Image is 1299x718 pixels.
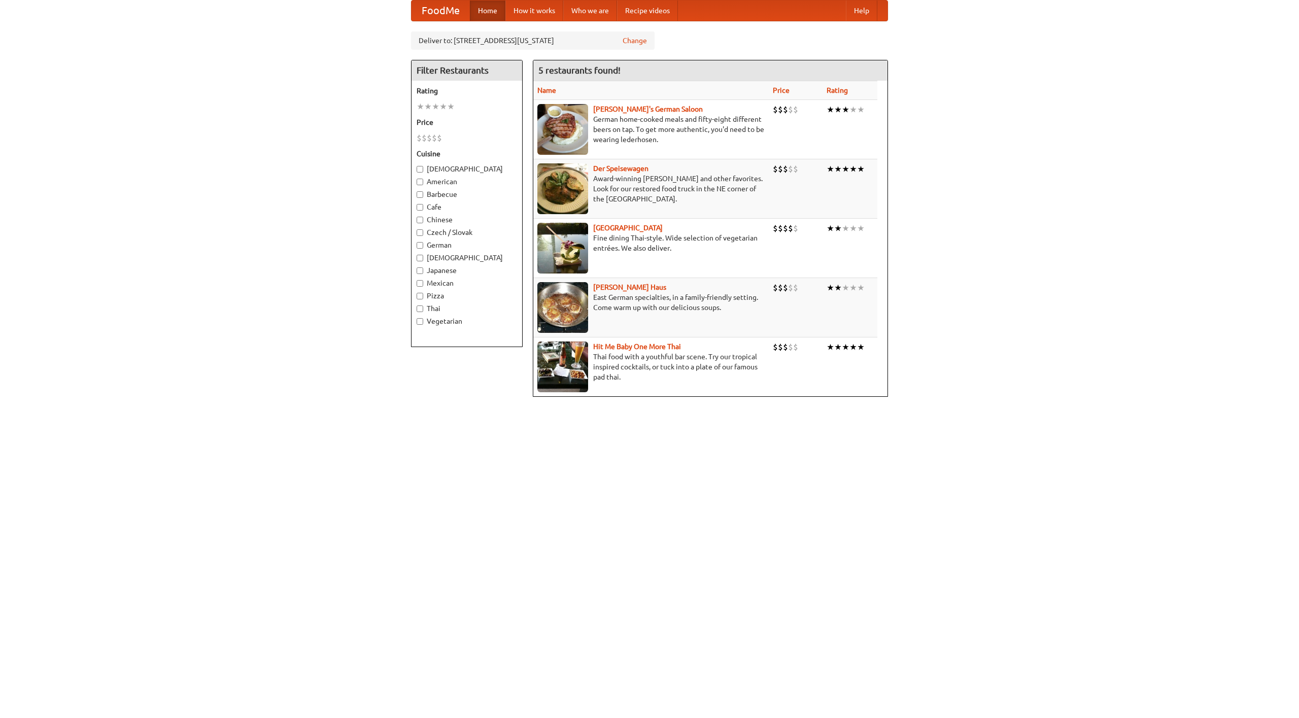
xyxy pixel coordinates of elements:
li: $ [783,341,788,353]
li: ★ [417,101,424,112]
li: ★ [439,101,447,112]
a: [GEOGRAPHIC_DATA] [593,224,663,232]
label: Chinese [417,215,517,225]
h4: Filter Restaurants [412,60,522,81]
li: $ [437,132,442,144]
li: $ [417,132,422,144]
input: Vegetarian [417,318,423,325]
li: $ [432,132,437,144]
a: Der Speisewagen [593,164,648,173]
li: $ [793,163,798,175]
li: $ [773,104,778,115]
input: Czech / Slovak [417,229,423,236]
li: $ [783,223,788,234]
li: ★ [857,282,865,293]
img: speisewagen.jpg [537,163,588,214]
li: $ [793,223,798,234]
input: Thai [417,305,423,312]
input: Pizza [417,293,423,299]
li: ★ [827,104,834,115]
a: Help [846,1,877,21]
li: ★ [834,223,842,234]
input: American [417,179,423,185]
li: $ [788,282,793,293]
li: $ [788,223,793,234]
label: Japanese [417,265,517,276]
a: FoodMe [412,1,470,21]
li: $ [773,163,778,175]
li: ★ [849,104,857,115]
label: Pizza [417,291,517,301]
label: Mexican [417,278,517,288]
li: ★ [842,223,849,234]
li: $ [788,104,793,115]
li: $ [783,282,788,293]
ng-pluralize: 5 restaurants found! [538,65,621,75]
li: ★ [857,104,865,115]
img: esthers.jpg [537,104,588,155]
label: Vegetarian [417,316,517,326]
input: Cafe [417,204,423,211]
li: ★ [842,341,849,353]
li: $ [783,163,788,175]
input: Chinese [417,217,423,223]
li: ★ [849,223,857,234]
a: Change [623,36,647,46]
li: ★ [827,282,834,293]
li: ★ [834,104,842,115]
li: ★ [842,163,849,175]
a: Who we are [563,1,617,21]
a: Hit Me Baby One More Thai [593,343,681,351]
a: [PERSON_NAME]'s German Saloon [593,105,703,113]
label: American [417,177,517,187]
input: [DEMOGRAPHIC_DATA] [417,166,423,173]
li: $ [778,341,783,353]
li: ★ [432,101,439,112]
label: Czech / Slovak [417,227,517,237]
a: Rating [827,86,848,94]
img: kohlhaus.jpg [537,282,588,333]
li: $ [788,163,793,175]
a: [PERSON_NAME] Haus [593,283,666,291]
li: ★ [849,341,857,353]
li: ★ [827,341,834,353]
li: $ [422,132,427,144]
li: $ [778,104,783,115]
li: ★ [849,163,857,175]
input: Japanese [417,267,423,274]
li: $ [793,341,798,353]
li: $ [788,341,793,353]
li: $ [778,282,783,293]
li: ★ [447,101,455,112]
li: $ [773,223,778,234]
img: babythai.jpg [537,341,588,392]
li: ★ [834,163,842,175]
input: [DEMOGRAPHIC_DATA] [417,255,423,261]
li: $ [427,132,432,144]
h5: Price [417,117,517,127]
h5: Cuisine [417,149,517,159]
li: ★ [857,341,865,353]
label: Cafe [417,202,517,212]
li: $ [773,282,778,293]
p: Thai food with a youthful bar scene. Try our tropical inspired cocktails, or tuck into a plate of... [537,352,765,382]
p: Fine dining Thai-style. Wide selection of vegetarian entrées. We also deliver. [537,233,765,253]
p: East German specialties, in a family-friendly setting. Come warm up with our delicious soups. [537,292,765,313]
label: Thai [417,303,517,314]
li: ★ [424,101,432,112]
p: Award-winning [PERSON_NAME] and other favorites. Look for our restored food truck in the NE corne... [537,174,765,204]
a: How it works [505,1,563,21]
a: Price [773,86,790,94]
li: ★ [857,163,865,175]
li: ★ [834,282,842,293]
label: German [417,240,517,250]
label: Barbecue [417,189,517,199]
li: ★ [834,341,842,353]
input: German [417,242,423,249]
p: German home-cooked meals and fifty-eight different beers on tap. To get more authentic, you'd nee... [537,114,765,145]
input: Barbecue [417,191,423,198]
